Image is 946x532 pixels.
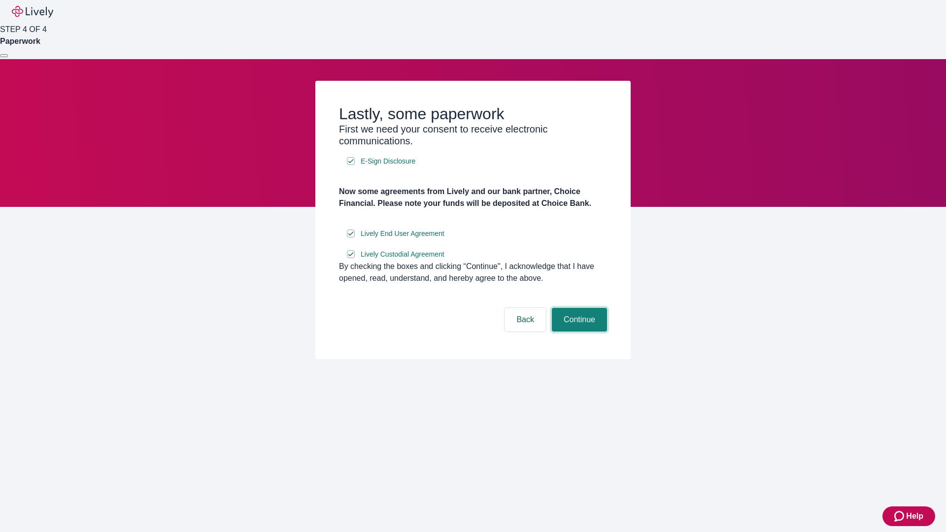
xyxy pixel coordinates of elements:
h2: Lastly, some paperwork [339,104,607,123]
a: e-sign disclosure document [359,155,417,167]
span: Lively End User Agreement [361,229,444,239]
svg: Zendesk support icon [894,510,906,522]
h4: Now some agreements from Lively and our bank partner, Choice Financial. Please note your funds wi... [339,186,607,209]
a: e-sign disclosure document [359,228,446,240]
span: Lively Custodial Agreement [361,249,444,260]
span: Help [906,510,923,522]
button: Zendesk support iconHelp [882,506,935,526]
div: By checking the boxes and clicking “Continue", I acknowledge that I have opened, read, understand... [339,261,607,284]
img: Lively [12,6,53,18]
span: E-Sign Disclosure [361,156,415,166]
button: Continue [552,308,607,332]
button: Back [505,308,546,332]
h3: First we need your consent to receive electronic communications. [339,123,607,147]
a: e-sign disclosure document [359,248,446,261]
